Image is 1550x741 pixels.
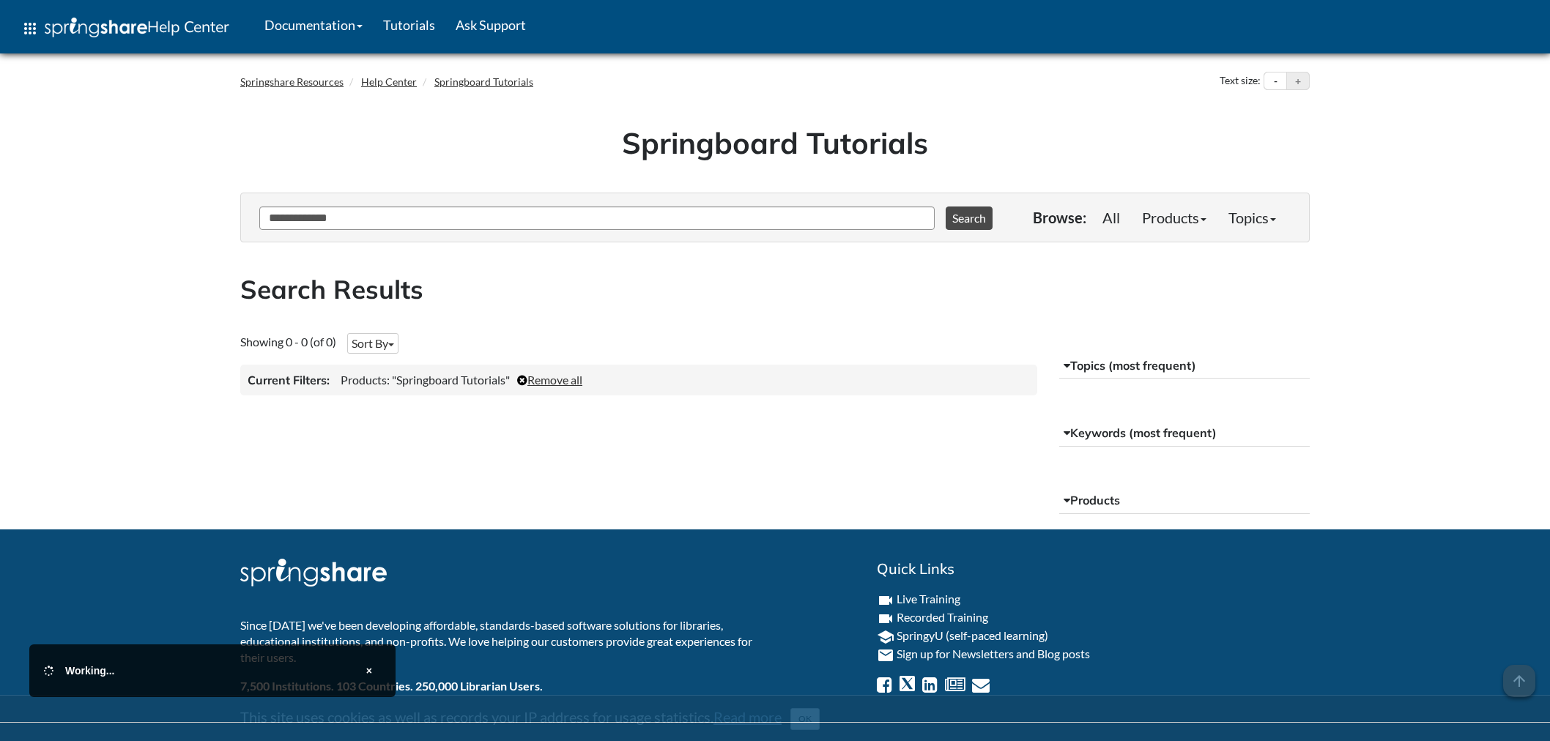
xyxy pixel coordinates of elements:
div: Text size: [1217,72,1264,91]
h2: Quick Links [877,559,1310,579]
button: Increase text size [1287,72,1309,90]
span: "Springboard Tutorials" [392,373,510,387]
div: This site uses cookies as well as records your IP address for usage statistics. [226,707,1324,730]
a: SpringyU (self-paced learning) [897,628,1048,642]
p: Since [DATE] we've been developing affordable, standards-based software solutions for libraries, ... [240,617,764,666]
a: apps Help Center [11,7,240,51]
i: videocam [877,592,894,609]
img: Springshare [240,559,387,587]
span: apps [21,20,39,37]
i: email [877,647,894,664]
button: Decrease text size [1264,72,1286,90]
a: arrow_upward [1503,666,1535,684]
span: Showing 0 - 0 (of 0) [240,335,336,349]
a: All [1091,203,1131,232]
a: Tutorials [373,7,445,43]
span: Help Center [147,17,229,36]
button: Close [790,708,820,730]
span: Products: [341,373,390,387]
a: Documentation [254,7,373,43]
img: Springshare [45,18,147,37]
button: Products [1059,488,1310,514]
a: Live Training [897,592,960,606]
i: school [877,628,894,646]
a: Help Center [361,75,417,88]
a: Topics [1217,203,1287,232]
a: Sign up for Newsletters and Blog posts [897,647,1090,660]
button: Sort By [347,333,398,354]
h3: Current Filters [248,372,330,388]
h1: Springboard Tutorials [251,122,1299,163]
i: videocam [877,610,894,628]
span: Working... [65,665,114,677]
p: Browse: [1033,207,1086,228]
a: Springboard Tutorials [434,75,533,88]
a: Read more [713,708,782,726]
a: Products [1131,203,1217,232]
span: arrow_upward [1503,665,1535,697]
button: Close [357,659,381,682]
a: Recorded Training [897,610,988,624]
button: Search [946,206,993,230]
a: Springshare Resources [240,75,344,88]
a: Remove all [517,373,582,387]
h2: Search Results [240,272,1310,308]
button: Keywords (most frequent) [1059,420,1310,447]
button: Topics (most frequent) [1059,353,1310,379]
a: Ask Support [445,7,536,43]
